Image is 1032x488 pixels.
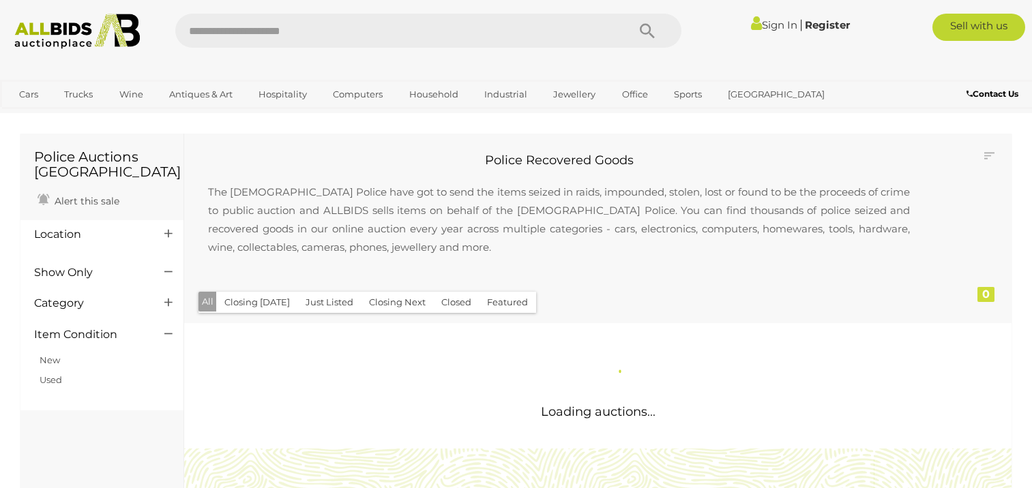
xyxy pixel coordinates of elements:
a: Sign In [751,18,797,31]
button: Closing [DATE] [216,292,298,313]
a: Jewellery [544,83,604,106]
a: Cars [10,83,47,106]
a: [GEOGRAPHIC_DATA] [719,83,834,106]
button: Search [613,14,681,48]
button: Just Listed [297,292,362,313]
a: Used [40,374,62,385]
p: The [DEMOGRAPHIC_DATA] Police have got to send the items seized in raids, impounded, stolen, lost... [194,169,924,270]
h4: Category [34,297,144,309]
span: Alert this sale [51,195,119,207]
h4: Location [34,228,144,241]
span: Loading auctions... [541,404,655,419]
a: Register [805,18,850,31]
img: Allbids.com.au [8,14,147,49]
a: Office [613,83,657,106]
button: Closed [433,292,480,313]
a: Contact Us [967,87,1022,102]
span: | [799,17,803,32]
a: Trucks [55,83,102,106]
a: Sell with us [932,14,1025,41]
a: Computers [324,83,392,106]
b: Contact Us [967,89,1018,99]
a: New [40,354,60,365]
a: Sports [665,83,711,106]
a: Hospitality [250,83,316,106]
h4: Show Only [34,266,144,279]
button: Featured [479,292,536,313]
a: Household [400,83,467,106]
a: Alert this sale [34,189,123,210]
button: Closing Next [361,292,434,313]
h2: Police Recovered Goods [194,154,924,168]
h1: Police Auctions [GEOGRAPHIC_DATA] [34,149,170,179]
a: Industrial [475,83,536,106]
a: Wine [110,83,152,106]
a: Antiques & Art [160,83,241,106]
button: All [198,292,217,311]
div: 0 [977,287,994,302]
h4: Item Condition [34,329,144,341]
